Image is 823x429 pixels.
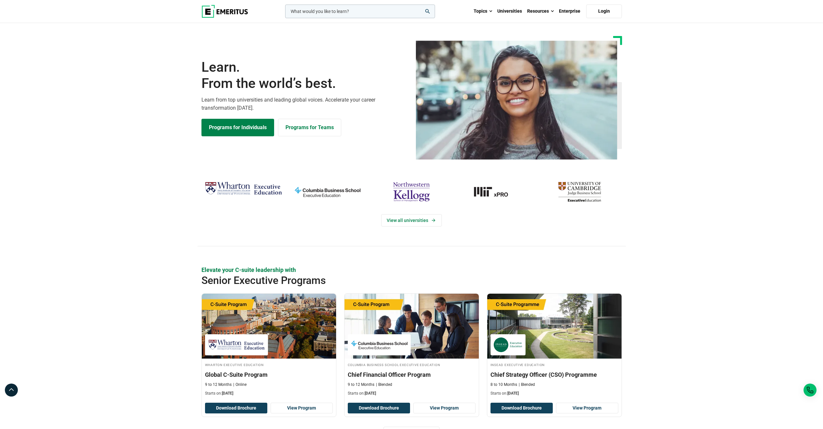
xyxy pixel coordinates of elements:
h3: Global C-Suite Program [205,371,333,379]
img: northwestern-kellogg [373,179,450,204]
button: Download Brochure [490,403,553,414]
input: woocommerce-product-search-field-0 [285,5,435,18]
img: Wharton Executive Education [205,179,282,198]
p: 8 to 10 Months [490,382,517,387]
span: From the world’s best. [201,75,408,92]
h3: Chief Financial Officer Program [348,371,476,379]
a: Leadership Course by Wharton Executive Education - September 24, 2025 Wharton Executive Education... [202,294,336,399]
p: Starts on: [205,391,333,396]
h4: INSEAD Executive Education [490,362,618,367]
p: Blended [376,382,392,387]
p: 9 to 12 Months [205,382,232,387]
button: Download Brochure [205,403,267,414]
span: [DATE] [222,391,233,396]
span: [DATE] [507,391,519,396]
a: Explore Programs [201,119,274,136]
img: MIT xPRO [457,179,534,204]
span: [DATE] [365,391,376,396]
p: Starts on: [490,391,618,396]
a: Login [586,5,622,18]
a: Finance Course by Columbia Business School Executive Education - September 29, 2025 Columbia Busi... [345,294,479,399]
p: Elevate your C-suite leadership with [201,266,622,274]
p: 9 to 12 Months [348,382,374,387]
a: Explore for Business [278,119,341,136]
h3: Chief Strategy Officer (CSO) Programme [490,371,618,379]
a: View Program [271,403,333,414]
img: INSEAD Executive Education [494,337,522,352]
img: Chief Strategy Officer (CSO) Programme | Online Leadership Course [487,294,622,359]
p: Online [233,382,247,387]
h4: Columbia Business School Executive Education [348,362,476,367]
img: Columbia Business School Executive Education [351,337,407,352]
img: Wharton Executive Education [208,337,265,352]
h1: Learn. [201,59,408,92]
a: View Program [556,403,618,414]
h2: Senior Executive Programs [201,274,580,287]
a: MIT-xPRO [457,179,534,204]
p: Blended [519,382,535,387]
p: Learn from top universities and leading global voices. Accelerate your career transformation [DATE]. [201,96,408,112]
button: Download Brochure [348,403,410,414]
img: Global C-Suite Program | Online Leadership Course [202,294,336,359]
img: columbia-business-school [289,179,366,204]
img: cambridge-judge-business-school [541,179,618,204]
h4: Wharton Executive Education [205,362,333,367]
img: Chief Financial Officer Program | Online Finance Course [345,294,479,359]
a: Leadership Course by INSEAD Executive Education - October 14, 2025 INSEAD Executive Education INS... [487,294,622,399]
a: View Universities [381,214,442,227]
img: Learn from the world's best [416,41,617,160]
p: Starts on: [348,391,476,396]
a: View Program [413,403,476,414]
